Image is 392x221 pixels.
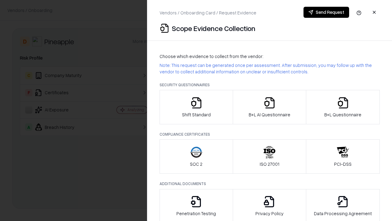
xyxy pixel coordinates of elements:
p: Privacy Policy [255,210,284,217]
button: B+L Questionnaire [306,90,380,124]
p: Shift Standard [182,111,211,118]
p: B+L Questionnaire [324,111,361,118]
p: ISO 27001 [260,161,279,167]
button: Shift Standard [160,90,233,124]
p: PCI-DSS [334,161,352,167]
button: SOC 2 [160,139,233,174]
p: Compliance Certificates [160,132,380,137]
button: Send Request [303,7,349,18]
p: B+L AI Questionnaire [249,111,290,118]
button: PCI-DSS [306,139,380,174]
p: Vendors / Onboarding Card / Request Evidence [160,10,256,16]
p: Scope Evidence Collection [172,23,255,33]
p: Note: This request can be generated once per assessment. After submission, you may follow up with... [160,62,380,75]
p: SOC 2 [190,161,202,167]
p: Additional Documents [160,181,380,186]
button: ISO 27001 [233,139,307,174]
p: Data Processing Agreement [314,210,372,217]
p: Penetration Testing [176,210,216,217]
p: Choose which evidence to collect from the vendor: [160,53,380,60]
button: B+L AI Questionnaire [233,90,307,124]
p: Security Questionnaires [160,82,380,87]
